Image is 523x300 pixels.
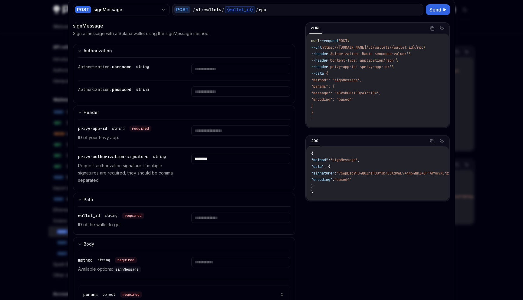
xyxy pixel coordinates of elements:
[78,87,112,92] span: Authorization.
[309,137,320,145] div: 200
[392,64,394,69] span: \
[311,97,354,102] span: "encoding": "base64"
[73,22,295,29] div: signMessage
[78,86,151,93] div: Authorization.password
[328,158,330,162] span: :
[311,51,328,56] span: --header
[423,45,426,50] span: \
[112,87,131,92] span: password
[225,6,255,13] div: {wallet_id}
[396,58,398,63] span: \
[115,267,139,272] span: signMessage
[78,126,107,131] span: privy-app-id
[409,51,411,56] span: \
[330,158,358,162] span: "signMessage"
[75,6,91,13] div: POST
[97,258,110,262] div: string
[426,4,450,15] button: Send
[83,292,98,297] span: params
[78,213,100,218] span: wallet_id
[324,71,328,76] span: '{
[311,171,334,176] span: "signature"
[84,109,99,116] div: Header
[311,71,324,76] span: --data
[130,126,151,132] div: required
[78,266,177,273] p: Available options:
[78,134,177,141] p: ID of your Privy app.
[136,64,149,69] div: string
[324,164,330,169] span: : {
[84,196,93,203] div: Path
[122,213,144,219] div: required
[78,257,93,263] span: method
[438,137,446,145] button: Ask AI
[115,257,137,263] div: required
[78,162,177,184] p: Request authorization signature. If multiple signatures are required, they should be comma separa...
[78,154,168,160] div: privy-authorization-signature
[311,64,328,69] span: --header
[311,158,328,162] span: "method"
[84,240,94,248] div: Body
[320,38,339,43] span: --request
[78,213,144,219] div: wallet_id
[136,87,149,92] div: string
[259,7,266,13] div: rpc
[78,64,112,70] span: Authorization.
[311,151,313,156] span: {
[78,221,177,228] p: ID of the wallet to get.
[311,110,313,115] span: }
[334,177,351,182] span: "base64"
[204,7,221,13] div: wallets
[73,193,295,206] button: expand input section
[78,64,151,70] div: Authorization.username
[311,78,362,83] span: "method": "signMessage",
[428,137,436,145] button: Copy the contents from the code block
[94,7,159,13] div: signMessage
[311,117,313,122] span: '
[328,64,392,69] span: 'privy-app-id: <privy-app-id>'
[120,292,142,298] div: required
[429,6,441,13] span: Send
[428,24,436,32] button: Copy the contents from the code block
[105,213,117,218] div: string
[103,292,115,297] div: object
[438,24,446,32] button: Ask AI
[328,51,409,56] span: 'Authorization: Basic <encoded-value>'
[73,31,209,37] p: Sign a message with a Solana wallet using the signMessage method.
[83,292,142,298] div: params
[311,190,313,195] span: }
[311,184,313,189] span: }
[256,7,258,13] div: /
[201,7,204,13] div: /
[311,38,320,43] span: curl
[311,164,324,169] span: "data"
[322,45,423,50] span: https://[DOMAIN_NAME]/v1/wallets/{wallet_id}/rpc
[112,64,131,70] span: username
[73,44,295,57] button: expand input section
[73,237,295,251] button: expand input section
[328,58,396,63] span: 'Content-Type: application/json'
[311,91,381,96] span: "message": "aGVsbG8sIFByaXZ5IQ=",
[153,154,166,159] div: string
[339,38,347,43] span: POST
[196,7,201,13] div: v1
[311,84,334,89] span: "params": {
[358,158,360,162] span: ,
[112,126,125,131] div: string
[78,154,148,159] span: privy-authorization-signature
[222,7,224,13] div: /
[332,177,334,182] span: :
[73,106,295,119] button: expand input section
[311,58,328,63] span: --header
[84,47,112,54] div: Authorization
[311,45,322,50] span: --url
[347,38,349,43] span: \
[311,177,332,182] span: "encoding"
[78,257,137,263] div: method
[309,24,322,32] div: cURL
[311,104,313,109] span: }
[193,7,195,13] div: /
[174,6,190,13] div: POST
[73,3,170,16] button: POSTsignMessage
[78,126,151,132] div: privy-app-id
